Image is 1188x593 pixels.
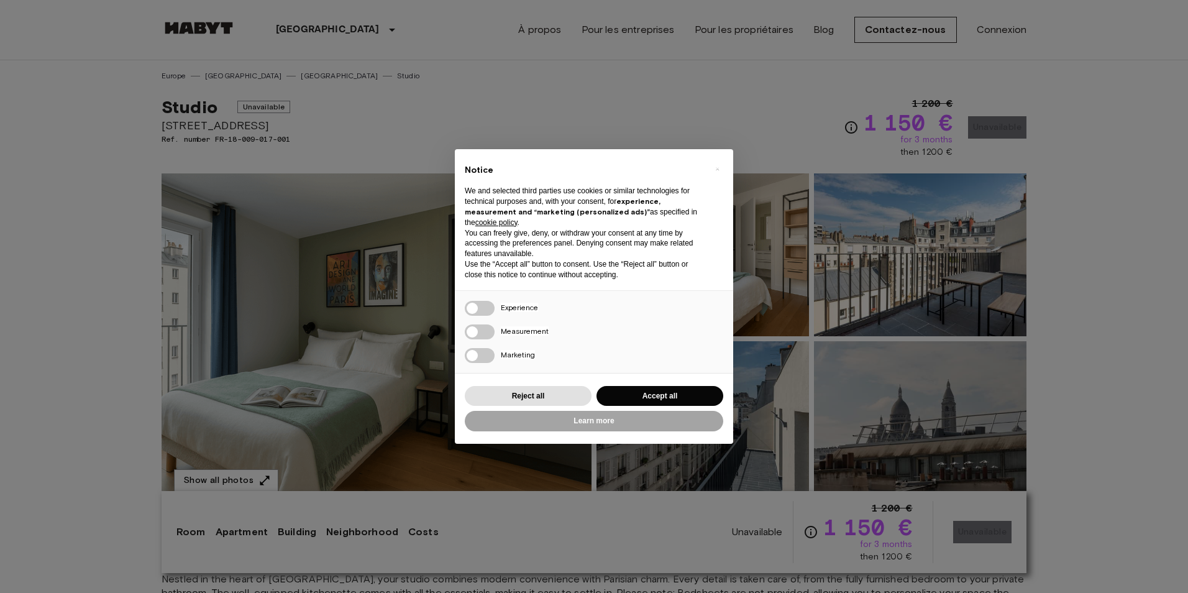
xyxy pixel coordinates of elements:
[465,196,660,216] strong: experience, measurement and “marketing (personalized ads)”
[465,386,592,407] button: Reject all
[465,164,703,177] h2: Notice
[707,159,727,179] button: Close this notice
[596,386,723,407] button: Accept all
[465,186,703,228] p: We and selected third parties use cookies or similar technologies for technical purposes and, wit...
[501,350,535,359] span: Marketing
[465,228,703,259] p: You can freely give, deny, or withdraw your consent at any time by accessing the preferences pane...
[501,303,538,312] span: Experience
[465,411,723,431] button: Learn more
[465,259,703,280] p: Use the “Accept all” button to consent. Use the “Reject all” button or close this notice to conti...
[475,218,518,227] a: cookie policy
[501,326,549,336] span: Measurement
[715,162,720,177] span: ×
